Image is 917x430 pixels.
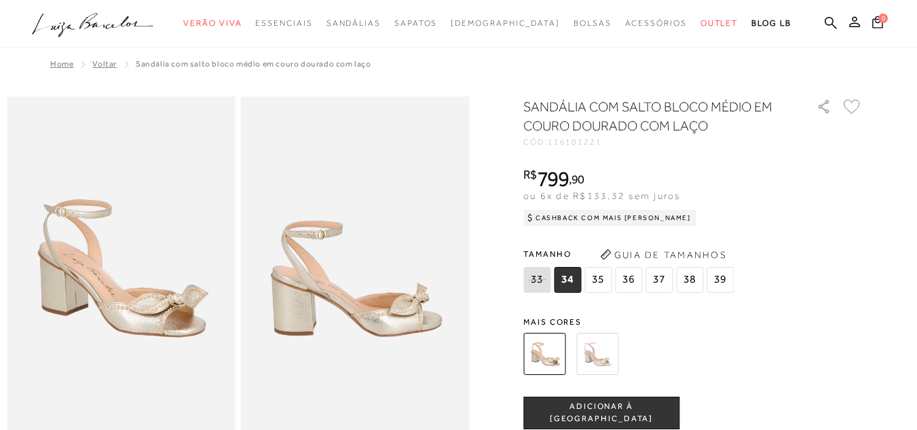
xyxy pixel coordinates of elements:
span: 90 [572,172,584,186]
span: Outlet [700,18,738,28]
span: 35 [584,267,612,293]
span: Sapatos [394,18,437,28]
button: 0 [868,15,887,33]
img: SANDÁLIA COM SALTO BLOCO MÉDIO EM COURO DOURADO COM LAÇO [523,333,565,375]
span: Verão Viva [183,18,242,28]
span: SANDÁLIA COM SALTO BLOCO MÉDIO EM COURO DOURADO COM LAÇO [136,59,371,69]
span: 0 [878,14,888,23]
i: , [569,173,584,185]
span: 799 [537,166,569,191]
div: CÓD: [523,138,795,146]
span: 116101221 [548,137,602,147]
span: [DEMOGRAPHIC_DATA] [451,18,560,28]
button: ADICIONAR À [GEOGRAPHIC_DATA] [523,397,679,429]
span: 34 [554,267,581,293]
button: Guia de Tamanhos [595,244,731,266]
span: 37 [645,267,673,293]
span: Tamanho [523,244,737,264]
span: Essenciais [255,18,312,28]
a: categoryNavScreenReaderText [183,11,242,36]
a: categoryNavScreenReaderText [700,11,738,36]
a: BLOG LB [751,11,791,36]
i: R$ [523,168,537,181]
a: categoryNavScreenReaderText [394,11,437,36]
span: ADICIONAR À [GEOGRAPHIC_DATA] [524,401,679,425]
span: Sandálias [326,18,381,28]
span: 33 [523,267,550,293]
span: Mais cores [523,318,863,326]
a: noSubCategoriesText [451,11,560,36]
span: 39 [707,267,734,293]
img: SANDÁLIA COM SALTO BLOCO MÉDIO EM COURO OFF WHITE COM LAÇO [576,333,618,375]
h1: SANDÁLIA COM SALTO BLOCO MÉDIO EM COURO DOURADO COM LAÇO [523,97,778,135]
a: categoryNavScreenReaderText [255,11,312,36]
span: ou 6x de R$133,32 sem juros [523,190,680,201]
span: 38 [676,267,703,293]
a: Home [50,59,73,69]
a: categoryNavScreenReaderText [326,11,381,36]
div: Cashback com Mais [PERSON_NAME] [523,210,696,226]
span: Acessórios [625,18,687,28]
span: 36 [615,267,642,293]
a: categoryNavScreenReaderText [625,11,687,36]
span: Bolsas [574,18,612,28]
a: Voltar [92,59,117,69]
span: BLOG LB [751,18,791,28]
a: categoryNavScreenReaderText [574,11,612,36]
